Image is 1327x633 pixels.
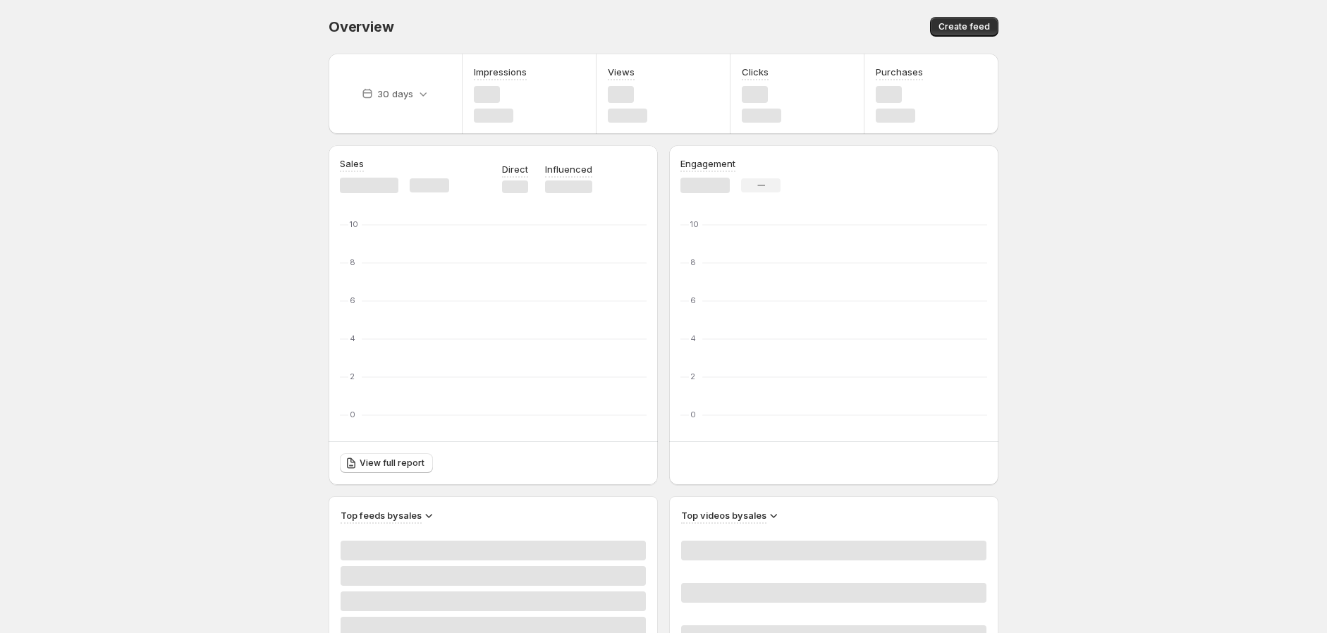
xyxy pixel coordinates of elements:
[329,18,393,35] span: Overview
[340,156,364,171] h3: Sales
[690,219,699,229] text: 10
[608,65,635,79] h3: Views
[350,371,355,381] text: 2
[350,219,358,229] text: 10
[350,410,355,419] text: 0
[377,87,413,101] p: 30 days
[474,65,527,79] h3: Impressions
[876,65,923,79] h3: Purchases
[690,410,696,419] text: 0
[360,457,424,469] span: View full report
[690,257,696,267] text: 8
[680,156,735,171] h3: Engagement
[930,17,998,37] button: Create feed
[742,65,769,79] h3: Clicks
[350,333,355,343] text: 4
[690,295,696,305] text: 6
[341,508,422,522] h3: Top feeds by sales
[350,257,355,267] text: 8
[350,295,355,305] text: 6
[938,21,990,32] span: Create feed
[545,162,592,176] p: Influenced
[690,371,695,381] text: 2
[340,453,433,473] a: View full report
[681,508,766,522] h3: Top videos by sales
[690,333,696,343] text: 4
[502,162,528,176] p: Direct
